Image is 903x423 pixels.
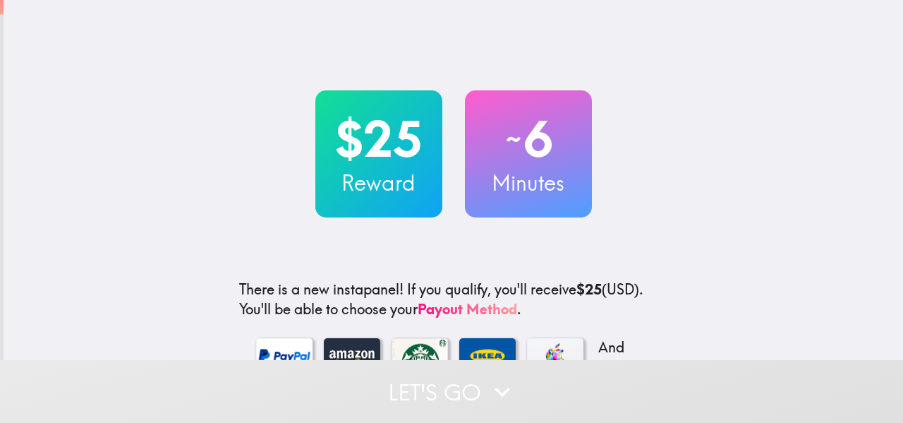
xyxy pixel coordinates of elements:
p: And more... [595,338,651,377]
p: If you qualify, you'll receive (USD) . You'll be able to choose your . [239,280,668,319]
span: ~ [504,118,523,160]
b: $25 [576,280,602,298]
span: There is a new instapanel! [239,280,404,298]
h3: Minutes [465,168,592,198]
h3: Reward [315,168,442,198]
h2: 6 [465,110,592,168]
a: Payout Method [418,300,517,318]
h2: $25 [315,110,442,168]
